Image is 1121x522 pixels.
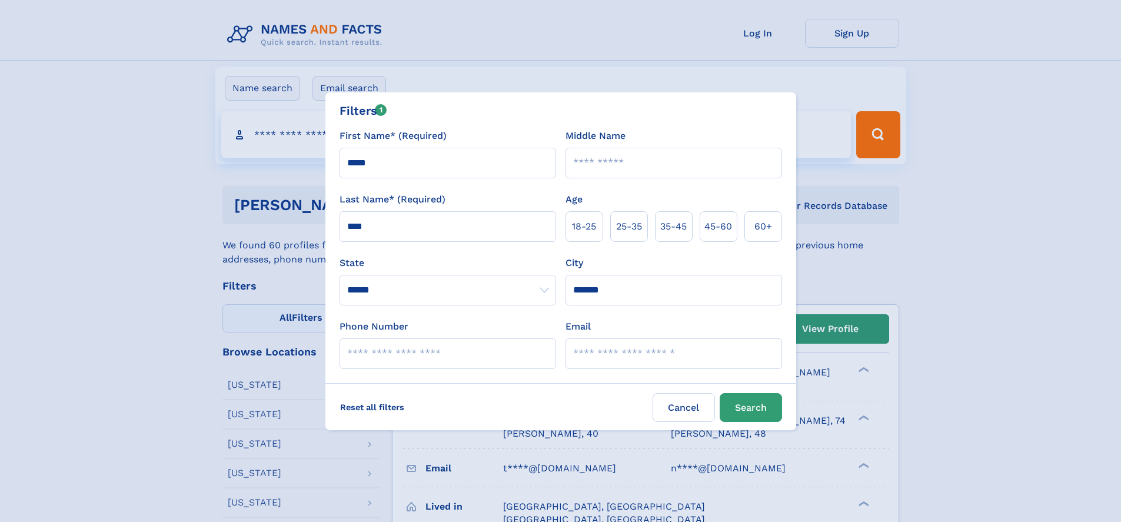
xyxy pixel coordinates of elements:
label: Age [566,192,583,207]
span: 35‑45 [660,220,687,234]
span: 45‑60 [704,220,732,234]
label: State [340,256,556,270]
label: Cancel [653,393,715,422]
label: Last Name* (Required) [340,192,445,207]
label: Email [566,320,591,334]
label: City [566,256,583,270]
span: 60+ [754,220,772,234]
span: 18‑25 [572,220,596,234]
label: Middle Name [566,129,626,143]
span: 25‑35 [616,220,642,234]
div: Filters [340,102,387,119]
label: First Name* (Required) [340,129,447,143]
label: Reset all filters [332,393,412,421]
label: Phone Number [340,320,408,334]
button: Search [720,393,782,422]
